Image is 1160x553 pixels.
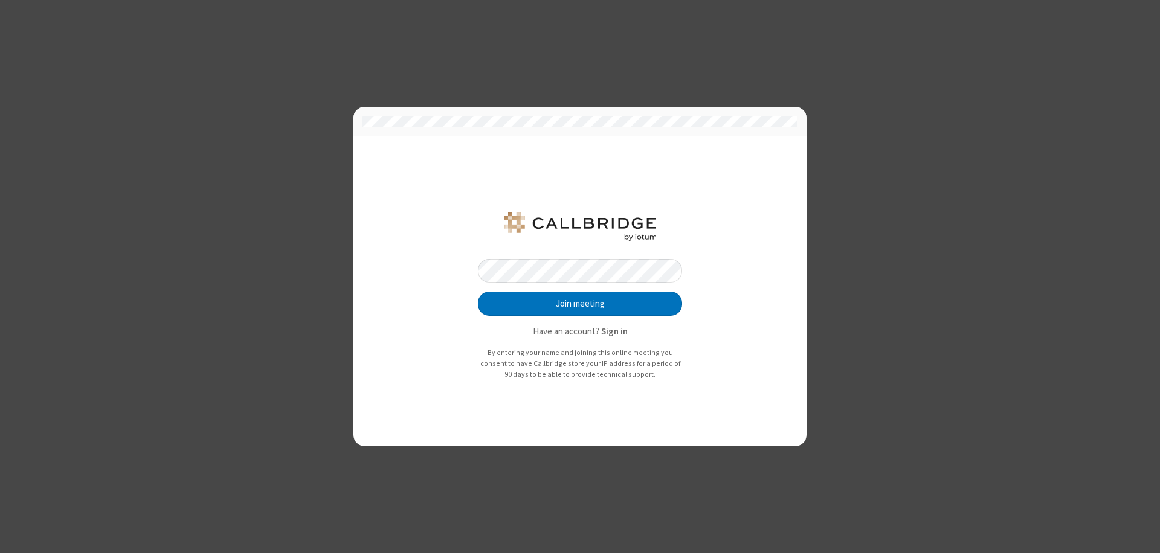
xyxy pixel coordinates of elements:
button: Sign in [601,325,628,339]
p: By entering your name and joining this online meeting you consent to have Callbridge store your I... [478,347,682,379]
strong: Sign in [601,325,628,337]
img: QA Selenium DO NOT DELETE OR CHANGE [501,212,659,241]
button: Join meeting [478,292,682,316]
p: Have an account? [478,325,682,339]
